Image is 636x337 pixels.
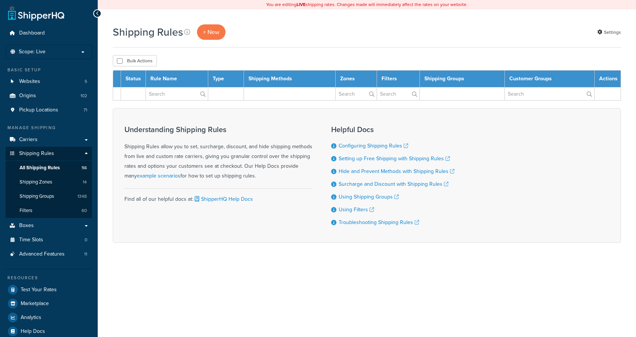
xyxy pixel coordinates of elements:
a: Settings [597,27,621,38]
a: example scenarios [137,172,180,180]
span: Websites [19,78,40,85]
span: Advanced Features [19,251,65,257]
span: 56 [82,165,87,171]
a: Filters 60 [6,204,92,218]
span: Dashboard [19,30,45,36]
a: Using Filters [339,206,374,214]
th: Actions [595,71,621,87]
a: Configuring Shipping Rules [339,142,408,150]
a: Origins 102 [6,89,92,103]
a: Advanced Features 11 [6,247,92,261]
input: Search [505,87,594,100]
h1: Shipping Rules [113,25,183,39]
li: Shipping Rules [6,147,92,218]
a: Shipping Rules [6,147,92,161]
li: Shipping Groups [6,190,92,203]
span: Analytics [21,314,41,321]
a: ShipperHQ Help Docs [193,195,253,203]
span: + New [203,28,220,36]
th: Shipping Methods [244,71,335,87]
h3: Helpful Docs [331,125,454,134]
a: Troubleshooting Shipping Rules [339,218,419,226]
span: 71 [83,107,87,113]
li: Websites [6,75,92,89]
span: 14 [83,179,87,185]
input: Search [377,87,419,100]
th: Zones [335,71,377,87]
span: 11 [84,251,87,257]
span: Carriers [19,137,38,143]
th: Status [121,71,146,87]
th: Type [208,71,244,87]
a: Setting up Free Shipping with Shipping Rules [339,155,450,162]
input: Search [336,87,377,100]
span: 102 [80,93,87,99]
b: LIVE [297,1,306,8]
li: Shipping Zones [6,175,92,189]
a: Marketplace [6,297,92,310]
li: Advanced Features [6,247,92,261]
span: Shipping Rules [19,150,54,157]
a: Shipping Zones 14 [6,175,92,189]
li: Filters [6,204,92,218]
div: Find all of our helpful docs at: [124,188,312,204]
th: Rule Name [146,71,208,87]
li: Pickup Locations [6,103,92,117]
div: Basic Setup [6,67,92,73]
span: Shipping Groups [20,193,54,200]
span: Help Docs [21,328,45,335]
li: Time Slots [6,233,92,247]
th: Customer Groups [505,71,595,87]
span: Filters [20,208,32,214]
a: Shipping Groups 1348 [6,190,92,203]
span: All Shipping Rules [20,165,60,171]
h3: Understanding Shipping Rules [124,125,312,134]
span: Boxes [19,223,34,229]
a: Analytics [6,311,92,324]
a: ShipperHQ Home [8,6,64,21]
a: Websites 5 [6,75,92,89]
li: Origins [6,89,92,103]
span: 5 [85,78,87,85]
th: Shipping Groups [420,71,505,87]
div: Shipping Rules allow you to set, surcharge, discount, and hide shipping methods from live and cus... [124,125,312,181]
input: Search [146,87,208,100]
a: Boxes [6,219,92,233]
th: Filters [377,71,420,87]
span: Time Slots [19,237,43,243]
div: Manage Shipping [6,125,92,131]
span: Scope: Live [19,49,45,55]
a: Pickup Locations 71 [6,103,92,117]
a: Hide and Prevent Methods with Shipping Rules [339,167,454,175]
span: Test Your Rates [21,287,57,293]
a: Surcharge and Discount with Shipping Rules [339,180,448,188]
li: All Shipping Rules [6,161,92,175]
a: + New [197,24,226,40]
span: 0 [85,237,87,243]
span: Pickup Locations [19,107,58,113]
a: Dashboard [6,26,92,40]
span: Origins [19,93,36,99]
a: Time Slots 0 [6,233,92,247]
span: Shipping Zones [20,179,52,185]
span: Marketplace [21,301,49,307]
a: All Shipping Rules 56 [6,161,92,175]
a: Carriers [6,133,92,147]
button: Bulk Actions [113,55,157,66]
a: Test Your Rates [6,283,92,296]
span: 60 [82,208,87,214]
div: Resources [6,275,92,281]
a: Using Shipping Groups [339,193,399,201]
span: 1348 [77,193,87,200]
